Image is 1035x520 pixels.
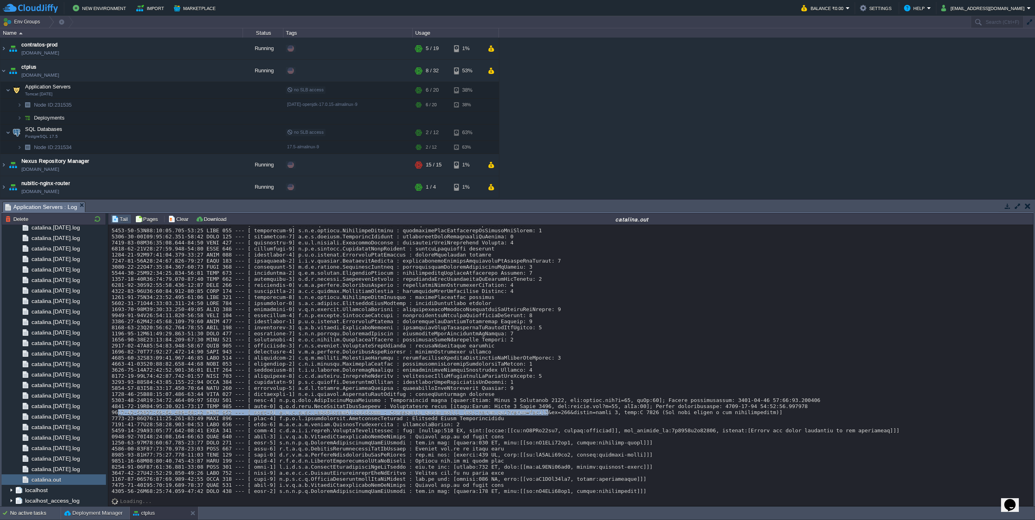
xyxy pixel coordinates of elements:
span: Application Servers [24,83,72,90]
img: AMDAwAAAACH5BAEAAAAALAAAAAABAAEAAAICRAEAOw== [19,32,23,34]
iframe: chat widget [1001,488,1027,512]
a: catalina.[DATE].log [30,234,81,242]
a: catalina.[DATE].log [30,287,81,294]
img: AMDAwAAAACH5BAEAAAAALAAAAAABAAEAAAICRAEAOw== [22,112,33,124]
span: localhost_access_log [23,497,81,504]
span: Deployments [33,114,66,121]
a: Nexus Repository Manager [21,157,89,165]
div: 8 / 32 [426,60,439,82]
div: 53% [454,60,480,82]
span: catalina.[DATE].log [30,360,81,368]
div: catalina.out [232,216,1032,223]
a: catalina.[DATE].log [30,255,81,263]
a: catalina.[DATE].log [30,245,81,252]
img: AMDAwAAAACH5BAEAAAAALAAAAAABAAEAAAICRAEAOw== [22,99,33,111]
button: Help [904,3,927,13]
button: Balance ₹0.00 [801,3,846,13]
img: AMDAwAAAACH5BAEAAAAALAAAAAABAAEAAAICRAEAOw== [0,154,7,176]
div: 1% [454,154,480,176]
button: Import [136,3,167,13]
span: Tomcat [DATE] [25,92,53,97]
div: 6 / 20 [426,82,439,98]
a: [DOMAIN_NAME] [21,165,59,173]
img: AMDAwAAAACH5BAEAAAAALAAAAAABAAEAAAICRAEAOw== [112,498,120,505]
span: 231535 [33,101,73,108]
a: catalina.[DATE].log [30,350,81,357]
a: [DOMAIN_NAME] [21,49,59,57]
button: [EMAIL_ADDRESS][DOMAIN_NAME] [941,3,1027,13]
img: AMDAwAAAACH5BAEAAAAALAAAAAABAAEAAAICRAEAOw== [0,60,7,82]
button: Env Groups [3,16,43,27]
div: 2 / 12 [426,141,437,154]
span: catalina.[DATE].log [30,339,81,347]
img: CloudJiffy [3,3,58,13]
div: Tags [284,28,412,38]
button: Delete [5,215,31,223]
button: ctplus [133,509,155,517]
span: PostgreSQL 17.5 [25,134,58,139]
div: 5 / 19 [426,38,439,59]
button: Deployment Manager [64,509,123,517]
a: catalina.[DATE].log [30,444,81,452]
a: catalina.[DATE].log [30,276,81,284]
div: Loading... [120,498,152,504]
a: catalina.[DATE].log [30,455,81,462]
span: catalina.[DATE].log [30,434,81,441]
span: catalina.[DATE].log [30,224,81,231]
img: AMDAwAAAACH5BAEAAAAALAAAAAABAAEAAAICRAEAOw== [11,124,22,141]
a: ctplus [21,63,37,71]
img: AMDAwAAAACH5BAEAAAAALAAAAAABAAEAAAICRAEAOw== [6,124,11,141]
div: 1% [454,38,480,59]
img: AMDAwAAAACH5BAEAAAAALAAAAAABAAEAAAICRAEAOw== [6,82,11,98]
a: [DOMAIN_NAME] [21,71,59,79]
button: Pages [135,215,161,223]
span: Node ID: [34,102,55,108]
a: catalina.[DATE].log [30,266,81,273]
span: Application Servers : Log [5,202,77,212]
img: AMDAwAAAACH5BAEAAAAALAAAAAABAAEAAAICRAEAOw== [7,38,19,59]
a: catalina.[DATE].log [30,371,81,378]
div: No active tasks [10,507,61,520]
div: 2 / 12 [426,124,439,141]
a: contratos-prod [21,41,58,49]
span: catalina.[DATE].log [30,423,81,431]
a: catalina.[DATE].log [30,308,81,315]
span: 17.5-almalinux-9 [287,144,319,149]
a: catalina.[DATE].log [30,297,81,305]
div: 6 / 20 [426,99,437,111]
a: localhost [23,486,49,494]
a: catalina.[DATE].log [30,381,81,389]
img: AMDAwAAAACH5BAEAAAAALAAAAAABAAEAAAICRAEAOw== [22,141,33,154]
a: catalina.[DATE].log [30,402,81,410]
button: Clear [168,215,191,223]
span: Node ID: [34,144,55,150]
img: AMDAwAAAACH5BAEAAAAALAAAAAABAAEAAAICRAEAOw== [17,99,22,111]
div: 1 / 4 [426,176,436,198]
a: catalina.[DATE].log [30,329,81,336]
div: 1% [454,176,480,198]
a: catalina.[DATE].log [30,392,81,399]
img: AMDAwAAAACH5BAEAAAAALAAAAAABAAEAAAICRAEAOw== [11,82,22,98]
div: Status [243,28,283,38]
a: catalina.out [30,476,62,483]
img: AMDAwAAAACH5BAEAAAAALAAAAAABAAEAAAICRAEAOw== [7,176,19,198]
div: 63% [454,124,480,141]
a: catalina.[DATE].log [30,465,81,473]
button: New Environment [73,3,129,13]
div: 15 / 15 [426,154,441,176]
span: no SLB access [287,130,324,135]
img: AMDAwAAAACH5BAEAAAAALAAAAAABAAEAAAICRAEAOw== [0,38,7,59]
